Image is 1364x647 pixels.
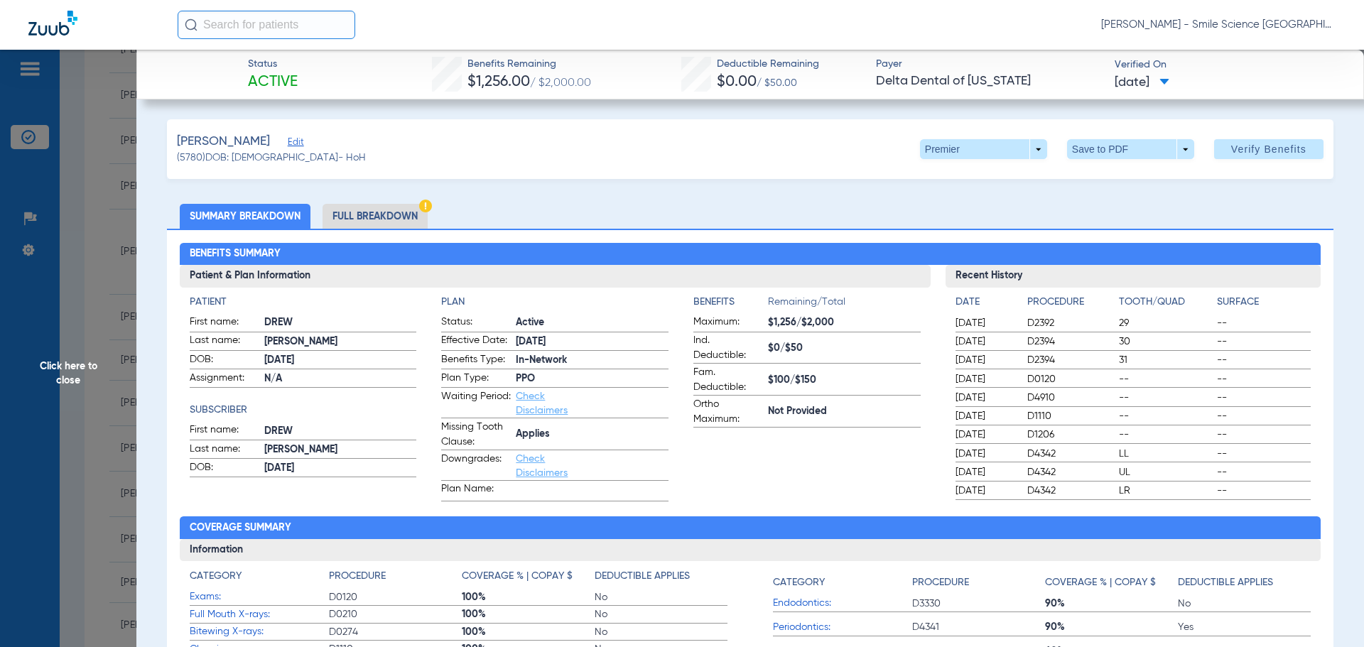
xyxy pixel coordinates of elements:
app-breakdown-title: Category [190,569,329,589]
h4: Category [190,569,242,584]
span: [DATE] [956,465,1015,479]
app-breakdown-title: Benefits [693,295,768,315]
h4: Patient [190,295,417,310]
span: DREW [264,315,417,330]
h4: Deductible Applies [1178,575,1273,590]
span: Last name: [190,333,259,350]
span: -- [1217,484,1311,498]
span: 31 [1119,353,1213,367]
span: Verified On [1115,58,1341,72]
span: / $50.00 [757,78,797,88]
span: D2392 [1027,316,1114,330]
span: Delta Dental of [US_STATE] [876,72,1103,90]
span: D0120 [329,590,462,604]
iframe: Chat Widget [1293,579,1364,647]
span: Remaining/Total [768,295,921,315]
h4: Benefits [693,295,768,310]
span: D0274 [329,625,462,639]
span: DOB: [190,352,259,369]
span: 90% [1045,597,1178,611]
span: [DATE] [956,484,1015,498]
span: [DATE] [264,353,417,368]
span: (5780) DOB: [DEMOGRAPHIC_DATA] - HoH [177,151,366,165]
span: / $2,000.00 [530,77,591,89]
span: 29 [1119,316,1213,330]
span: $1,256.00 [467,75,530,89]
span: Edit [288,137,301,151]
app-breakdown-title: Procedure [329,569,462,589]
button: Verify Benefits [1214,139,1324,159]
span: -- [1119,391,1213,405]
span: Status: [441,315,511,332]
h4: Tooth/Quad [1119,295,1213,310]
span: -- [1119,372,1213,386]
h4: Coverage % | Copay $ [462,569,573,584]
span: [DATE] [956,447,1015,461]
h4: Coverage % | Copay $ [1045,575,1156,590]
span: Benefits Remaining [467,57,591,72]
span: -- [1217,353,1311,367]
span: D4342 [1027,447,1114,461]
span: [PERSON_NAME] [177,133,270,151]
input: Search for patients [178,11,355,39]
span: -- [1217,409,1311,423]
span: Last name: [190,442,259,459]
h3: Patient & Plan Information [180,265,931,288]
span: -- [1119,409,1213,423]
span: -- [1217,465,1311,479]
span: -- [1217,447,1311,461]
span: -- [1217,335,1311,349]
span: LL [1119,447,1213,461]
span: D0210 [329,607,462,621]
span: D4910 [1027,391,1114,405]
span: Active [516,315,669,330]
span: No [595,590,727,604]
span: [DATE] [956,316,1015,330]
button: Premier [920,139,1047,159]
span: UL [1119,465,1213,479]
span: No [595,607,727,621]
span: Downgrades: [441,452,511,480]
span: In-Network [516,353,669,368]
span: N/A [264,371,417,386]
span: DREW [264,424,417,439]
span: D4342 [1027,465,1114,479]
span: Verify Benefits [1231,143,1306,155]
img: Zuub Logo [28,11,77,36]
span: [DATE] [956,353,1015,367]
span: [DATE] [956,335,1015,349]
span: D4341 [912,620,1045,634]
img: Hazard [419,200,432,212]
span: Assignment: [190,371,259,388]
span: Exams: [190,589,329,604]
span: DOB: [190,460,259,477]
span: $0/$50 [768,341,921,356]
span: [DATE] [956,428,1015,442]
span: D1110 [1027,409,1114,423]
span: LR [1119,484,1213,498]
span: -- [1217,372,1311,386]
span: $1,256/$2,000 [768,315,921,330]
span: Ortho Maximum: [693,397,763,427]
span: -- [1217,391,1311,405]
span: 100% [462,590,595,604]
app-breakdown-title: Deductible Applies [595,569,727,589]
span: [DATE] [264,461,417,476]
h4: Subscriber [190,403,417,418]
span: PPO [516,371,669,386]
span: Plan Name: [441,482,511,501]
app-breakdown-title: Date [956,295,1015,315]
span: 30 [1119,335,1213,349]
app-breakdown-title: Coverage % | Copay $ [462,569,595,589]
span: [PERSON_NAME] [264,442,417,457]
span: $100/$150 [768,373,921,388]
img: Search Icon [185,18,197,31]
span: Bitewing X-rays: [190,624,329,639]
span: [DATE] [516,335,669,349]
h4: Plan [441,295,669,310]
span: Deductible Remaining [717,57,819,72]
span: $0.00 [717,75,757,89]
